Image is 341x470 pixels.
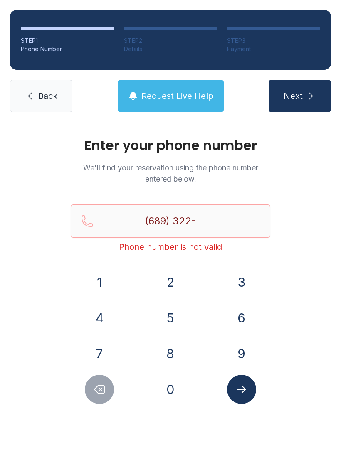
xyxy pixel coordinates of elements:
h1: Enter your phone number [71,139,270,152]
span: Next [284,90,303,102]
button: 4 [85,303,114,332]
button: 0 [156,375,185,404]
div: Phone Number [21,45,114,53]
button: 9 [227,339,256,368]
input: Reservation phone number [71,204,270,238]
button: 7 [85,339,114,368]
button: 5 [156,303,185,332]
button: Delete number [85,375,114,404]
button: 6 [227,303,256,332]
div: Details [124,45,217,53]
button: 3 [227,268,256,297]
p: We'll find your reservation using the phone number entered below. [71,162,270,185]
span: Back [38,90,57,102]
div: STEP 2 [124,37,217,45]
div: Phone number is not valid [71,241,270,253]
div: STEP 3 [227,37,320,45]
button: 8 [156,339,185,368]
div: Payment [227,45,320,53]
span: Request Live Help [141,90,213,102]
button: 2 [156,268,185,297]
div: STEP 1 [21,37,114,45]
button: 1 [85,268,114,297]
button: Submit lookup form [227,375,256,404]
